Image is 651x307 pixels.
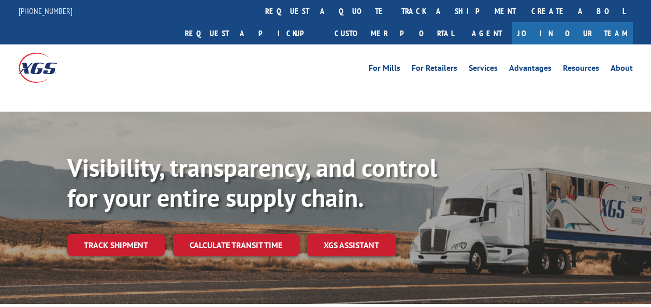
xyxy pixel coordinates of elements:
[173,234,299,256] a: Calculate transit time
[307,234,396,256] a: XGS ASSISTANT
[469,64,498,75] a: Services
[563,64,599,75] a: Resources
[369,64,400,75] a: For Mills
[67,234,165,256] a: Track shipment
[67,151,437,213] b: Visibility, transparency, and control for your entire supply chain.
[512,22,633,44] a: Join Our Team
[327,22,461,44] a: Customer Portal
[177,22,327,44] a: Request a pickup
[461,22,512,44] a: Agent
[611,64,633,75] a: About
[412,64,457,75] a: For Retailers
[509,64,552,75] a: Advantages
[19,6,73,16] a: [PHONE_NUMBER]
